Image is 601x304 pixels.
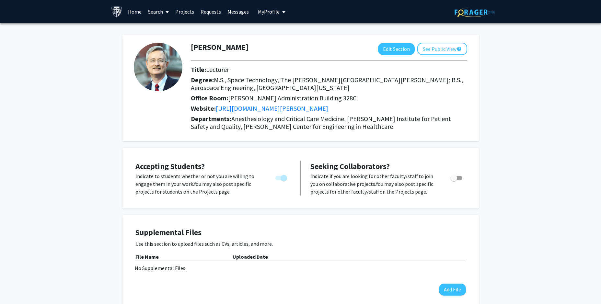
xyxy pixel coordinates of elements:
[258,8,280,15] span: My Profile
[125,0,145,23] a: Home
[206,65,229,73] span: Lecturer
[191,94,467,102] h2: Office Room:
[197,0,224,23] a: Requests
[135,240,466,248] p: Use this section to upload files such as CVs, articles, and more.
[310,172,438,196] p: Indicate if you are looking for other faculty/staff to join you on collaborative projects. You ma...
[228,94,356,102] span: [PERSON_NAME] Administration Building 328C
[273,172,291,182] div: Toggle
[273,172,291,182] div: You cannot turn this off while you have active projects.
[378,43,415,55] button: Edit Section
[216,104,328,112] a: Opens in a new tab
[191,115,451,130] span: Anesthesiology and Critical Care Medicine, [PERSON_NAME] Institute for Patient Safety and Quality...
[224,0,252,23] a: Messages
[233,253,268,260] b: Uploaded Date
[310,161,390,171] span: Seeking Collaborators?
[134,43,182,91] img: Profile Picture
[135,253,159,260] b: File Name
[191,76,463,92] span: M.S., Space Technology, The [PERSON_NAME][GEOGRAPHIC_DATA][PERSON_NAME]; B.S., Aerospace Engineer...
[135,264,467,272] div: No Supplemental Files
[455,7,495,17] img: ForagerOne Logo
[135,172,263,196] p: Indicate to students whether or not you are willing to engage them in your work. You may also pos...
[191,105,467,112] h2: Website:
[191,66,467,73] h2: Title:
[439,284,466,296] button: Add File
[186,115,472,130] h2: Departments:
[417,43,467,55] button: See Public View
[135,161,205,171] span: Accepting Students?
[191,76,467,92] h2: Degree:
[191,43,248,52] h1: [PERSON_NAME]
[448,172,466,182] div: Toggle
[145,0,172,23] a: Search
[135,228,466,237] h4: Supplemental Files
[172,0,197,23] a: Projects
[111,6,122,17] img: Johns Hopkins University Logo
[5,275,28,299] iframe: Chat
[457,45,462,53] mat-icon: help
